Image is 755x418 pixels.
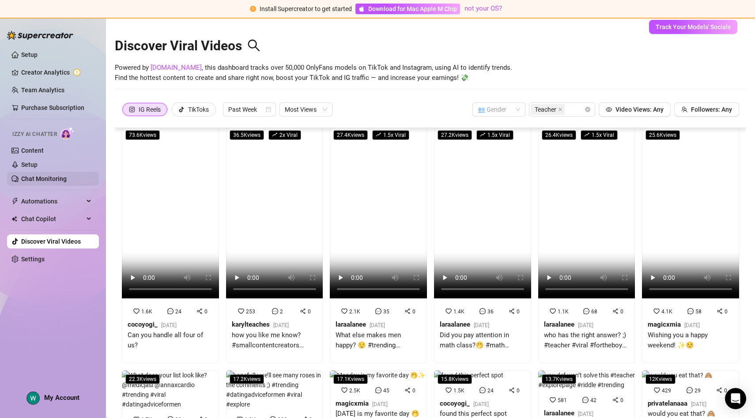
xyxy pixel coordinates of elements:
span: 24 [175,309,181,315]
span: 1.5K [453,388,464,394]
span: 17.2K views [230,374,264,384]
span: 1.5 x Viral [372,130,409,140]
span: heart [653,308,660,314]
span: heart [550,397,556,403]
span: message [167,308,174,314]
span: 0 [620,397,623,403]
span: heart [341,308,347,314]
img: ACg8ocLPHSzTshzoMSDCNqZfZgtWoBBK_XBz8hsV6ZHiYyY4C973Jg=s96-c [27,392,39,404]
span: 253 [246,309,255,315]
span: heart [445,308,452,314]
div: What else makes men happy? 😌 #trending #datingadviceformen #[US_STATE] #viral [336,330,421,351]
div: who has the right answer? ;) #teacher #viral #fortheboys #datingadviceformen #explorepage [544,330,630,351]
span: 73.6K views [125,130,160,140]
span: share-alt [717,308,723,314]
a: Download for Mac Apple M Chip [355,4,460,14]
span: Download for Mac Apple M Chip [368,4,457,14]
span: 12K views [646,374,676,384]
span: 0 [204,309,208,315]
span: share-alt [509,308,515,314]
span: message [583,308,589,314]
span: share-alt [196,308,203,314]
span: Track Your Models' Socials [656,23,731,30]
span: 1.4K [453,309,464,315]
span: [DATE] [370,322,385,328]
strong: cocoyogi_ [128,320,158,328]
a: Creator Analytics exclamation-circle [21,65,92,79]
img: AI Chatter [60,127,74,139]
a: Setup [21,51,38,58]
strong: magicxmia [336,399,369,407]
span: 42 [590,397,596,403]
span: 35 [383,309,389,315]
span: [DATE] [273,322,289,328]
span: [DATE] [578,322,593,328]
span: Izzy AI Chatter [12,130,57,139]
span: [DATE] [161,322,177,328]
span: 2 [280,309,283,315]
span: eye [606,106,612,113]
button: Video Views: Any [599,102,671,117]
span: 68 [591,309,597,315]
span: share-alt [300,308,306,314]
div: Open Intercom Messenger [725,388,746,409]
span: share-alt [404,387,411,393]
a: Team Analytics [21,87,64,94]
span: Followers: Any [691,106,732,113]
span: 0 [620,309,623,315]
strong: karylteaches [232,320,270,328]
span: Install Supercreator to get started [260,5,352,12]
strong: laraalanee [440,320,470,328]
span: 0 [517,309,520,315]
img: Monday is my favorite day 🤭✨ [330,370,425,380]
span: Video Views: Any [615,106,664,113]
span: instagram [129,106,135,113]
span: 1.5 x Viral [581,130,618,140]
span: [DATE] [372,401,388,407]
span: exclamation-circle [250,6,256,12]
span: message [375,308,381,314]
strong: laraalanee [544,409,574,417]
a: not your OS? [464,4,502,12]
span: message [582,397,589,403]
span: rise [376,132,381,137]
a: Setup [21,161,38,168]
span: Past Week [228,103,271,116]
span: [DATE] [474,322,489,328]
img: found this perfect spot [434,370,503,380]
span: tik-tok [178,106,185,113]
span: share-alt [716,387,722,393]
span: message [687,387,693,393]
a: 73.6Kviews1.6K240cocoyogi_[DATE]Can you handle all four of us? [122,126,219,363]
span: share-alt [404,308,411,314]
a: Discover Viral Videos [21,238,81,245]
h2: Discover Viral Videos [115,38,260,54]
span: heart [238,308,244,314]
strong: cocoyogi_ [440,399,470,407]
button: Track Your Models' Socials [649,20,737,34]
span: 27.2K views [438,130,472,140]
span: heart [341,387,347,393]
span: [DATE] [473,401,489,407]
button: Followers: Any [674,102,739,117]
span: 581 [558,397,567,403]
span: heart [550,308,556,314]
span: team [681,106,687,113]
strong: laraalanee [544,320,574,328]
div: Did you pay attention in math class?🤭 #math #explore #trending [440,330,525,351]
span: 24 [487,388,494,394]
a: 26.4Kviewsrise1.5x Viral1.1K680laraalanee[DATE]who has the right answer? ;) #teacher #viral #fort... [538,126,635,363]
span: rise [272,132,277,137]
span: 17.1K views [333,374,368,384]
span: message [479,308,486,314]
img: logo-BBDzfeDw.svg [7,31,73,40]
div: TikToks [188,103,209,116]
span: 26.4K views [542,130,576,140]
span: message [687,308,694,314]
span: 4.1K [661,309,672,315]
span: message [375,387,381,393]
span: 36 [487,309,494,315]
span: 0 [412,388,415,394]
span: close [558,107,562,112]
span: Teacher [531,104,565,115]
